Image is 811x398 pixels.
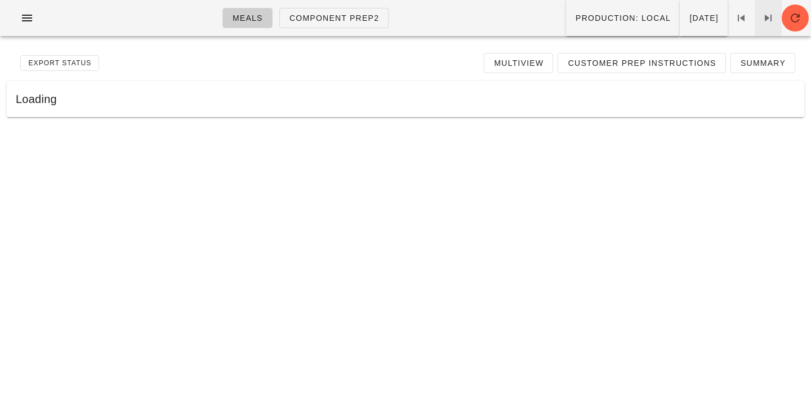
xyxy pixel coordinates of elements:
span: Meals [232,14,263,23]
span: Production: local [575,14,671,23]
a: Multiview [484,53,553,73]
a: Component Prep2 [279,8,389,28]
span: Multiview [493,59,543,68]
a: Customer Prep Instructions [558,53,725,73]
span: Customer Prep Instructions [567,59,716,68]
a: Meals [222,8,273,28]
span: Component Prep2 [289,14,380,23]
span: Export Status [28,59,91,67]
span: Summary [740,59,786,68]
div: Loading [7,81,804,117]
a: Summary [730,53,795,73]
button: Export Status [20,55,99,71]
span: [DATE] [689,14,719,23]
